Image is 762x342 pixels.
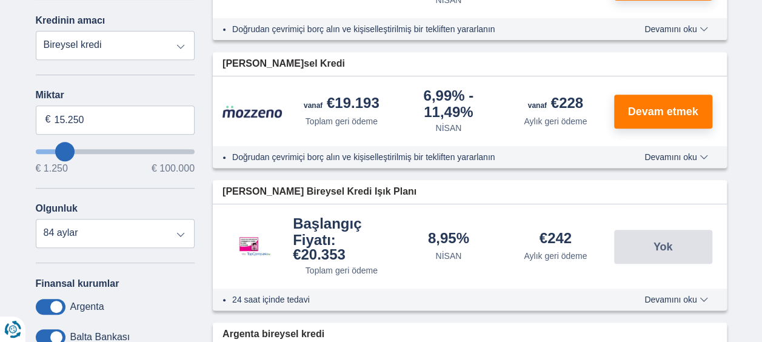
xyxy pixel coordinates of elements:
label: Olgunluk [36,203,78,214]
div: Toplam geri ödeme [306,115,378,127]
font: Devam etmek [627,106,698,118]
span: Devamını oku [644,25,707,33]
img: product.pl.alt Mozzeno [222,105,283,118]
font: €19.193 [327,95,379,111]
font: €228 [551,95,583,111]
button: Devamını oku [635,24,717,34]
label: Kredinin amacı [36,15,105,26]
span: [PERSON_NAME] Bireysel Kredi Işık Planı [222,185,416,199]
span: Yok [653,241,673,252]
button: Devamını oku [635,152,717,162]
span: Devamını oku [644,153,707,161]
font: 6,99% [423,87,464,104]
div: NİSAN [435,250,461,262]
button: Devamını oku [635,295,717,304]
div: Aylık geri ödeme [524,115,587,127]
button: Devam etmek [614,95,712,129]
span: Devamını oku [644,295,707,304]
span: € 1.250 [36,164,68,173]
label: Finansal kurumlar [36,278,119,289]
font: €242 [540,230,572,246]
span: Argenta bireysel kredi [222,327,324,341]
label: Argenta [70,301,104,312]
div: Aylık geri ödeme [524,250,587,262]
li: Doğrudan çevrimiçi borç alın ve kişiselleştirilmiş bir tekliften yararlanın [232,23,606,35]
img: product.pl.alt Leemans Kredileri [222,224,283,268]
span: [PERSON_NAME]sel Kredi [222,57,345,71]
input: Ödünç Almak İstemek [36,149,195,154]
font: 8,95% [428,230,469,246]
span: € 100.000 [152,164,195,173]
font: Başlangıç Fiyatı: €20.353 [293,215,361,263]
label: Miktar [36,90,195,101]
div: Toplam geri ödeme [306,264,378,277]
li: 24 saat içinde tedavi [232,293,606,306]
li: Doğrudan çevrimiçi borç alın ve kişiselleştirilmiş bir tekliften yararlanın [232,151,606,163]
button: Yok [614,230,712,264]
div: NİSAN [435,122,461,134]
span: € [45,113,51,127]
